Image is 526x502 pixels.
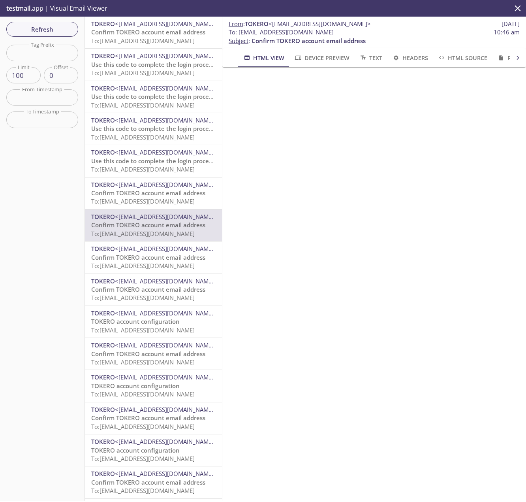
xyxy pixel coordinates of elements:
[269,20,371,28] span: <[EMAIL_ADDRESS][DOMAIN_NAME]>
[91,148,115,156] span: TOKERO
[91,358,195,366] span: To: [EMAIL_ADDRESS][DOMAIN_NAME]
[91,253,205,261] span: Confirm TOKERO account email address
[115,470,217,477] span: <[EMAIL_ADDRESS][DOMAIN_NAME]>
[91,277,115,285] span: TOKERO
[6,4,30,13] span: testmail
[85,370,222,402] div: TOKERO<[EMAIL_ADDRESS][DOMAIN_NAME]>TOKERO account configurationTo:[EMAIL_ADDRESS][DOMAIN_NAME]
[243,53,284,63] span: HTML View
[91,60,249,68] span: Use this code to complete the login process on TOKERO
[13,24,72,34] span: Refresh
[115,116,217,124] span: <[EMAIL_ADDRESS][DOMAIN_NAME]>
[91,221,205,229] span: Confirm TOKERO account email address
[497,53,520,63] span: Raw
[85,49,222,80] div: TOKERO<[EMAIL_ADDRESS][DOMAIN_NAME]>Use this code to complete the login process on TOKEROTo:[EMAI...
[91,438,115,445] span: TOKERO
[85,81,222,113] div: TOKERO<[EMAIL_ADDRESS][DOMAIN_NAME]>Use this code to complete the login process on TOKEROTo:[EMAI...
[91,28,205,36] span: Confirm TOKERO account email address
[91,245,115,253] span: TOKERO
[91,341,115,349] span: TOKERO
[392,53,428,63] span: Headers
[91,189,205,197] span: Confirm TOKERO account email address
[91,406,115,413] span: TOKERO
[229,20,371,28] span: :
[229,28,520,45] p: :
[91,326,195,334] span: To: [EMAIL_ADDRESS][DOMAIN_NAME]
[91,52,115,60] span: TOKERO
[115,406,217,413] span: <[EMAIL_ADDRESS][DOMAIN_NAME]>
[91,423,195,430] span: To: [EMAIL_ADDRESS][DOMAIN_NAME]
[91,157,249,165] span: Use this code to complete the login process on TOKERO
[91,116,115,124] span: TOKERO
[502,20,520,28] span: [DATE]
[91,230,195,238] span: To: [EMAIL_ADDRESS][DOMAIN_NAME]
[494,28,520,36] span: 10:46 am
[91,133,195,141] span: To: [EMAIL_ADDRESS][DOMAIN_NAME]
[91,382,180,390] span: TOKERO account configuration
[85,242,222,273] div: TOKERO<[EMAIL_ADDRESS][DOMAIN_NAME]>Confirm TOKERO account email addressTo:[EMAIL_ADDRESS][DOMAIN...
[85,274,222,306] div: TOKERO<[EMAIL_ADDRESS][DOMAIN_NAME]>Confirm TOKERO account email addressTo:[EMAIL_ADDRESS][DOMAIN...
[115,373,217,381] span: <[EMAIL_ADDRESS][DOMAIN_NAME]>
[115,213,217,221] span: <[EMAIL_ADDRESS][DOMAIN_NAME]>
[252,37,366,45] span: Confirm TOKERO account email address
[91,213,115,221] span: TOKERO
[91,69,195,77] span: To: [EMAIL_ADDRESS][DOMAIN_NAME]
[438,53,487,63] span: HTML Source
[91,373,115,381] span: TOKERO
[85,209,222,241] div: TOKERO<[EMAIL_ADDRESS][DOMAIN_NAME]>Confirm TOKERO account email addressTo:[EMAIL_ADDRESS][DOMAIN...
[91,390,195,398] span: To: [EMAIL_ADDRESS][DOMAIN_NAME]
[85,145,222,177] div: TOKERO<[EMAIL_ADDRESS][DOMAIN_NAME]>Use this code to complete the login process on TOKEROTo:[EMAI...
[115,148,217,156] span: <[EMAIL_ADDRESS][DOMAIN_NAME]>
[229,37,248,45] span: Subject
[245,20,269,28] span: TOKERO
[91,350,205,358] span: Confirm TOKERO account email address
[91,478,205,486] span: Confirm TOKERO account email address
[91,294,195,302] span: To: [EMAIL_ADDRESS][DOMAIN_NAME]
[115,309,217,317] span: <[EMAIL_ADDRESS][DOMAIN_NAME]>
[91,414,205,422] span: Confirm TOKERO account email address
[91,470,115,477] span: TOKERO
[91,197,195,205] span: To: [EMAIL_ADDRESS][DOMAIN_NAME]
[91,181,115,189] span: TOKERO
[91,125,249,132] span: Use this code to complete the login process on TOKERO
[115,341,217,349] span: <[EMAIL_ADDRESS][DOMAIN_NAME]>
[229,20,243,28] span: From
[91,262,195,270] span: To: [EMAIL_ADDRESS][DOMAIN_NAME]
[85,177,222,209] div: TOKERO<[EMAIL_ADDRESS][DOMAIN_NAME]>Confirm TOKERO account email addressTo:[EMAIL_ADDRESS][DOMAIN...
[6,22,78,37] button: Refresh
[85,17,222,48] div: TOKERO<[EMAIL_ADDRESS][DOMAIN_NAME]>Confirm TOKERO account email addressTo:[EMAIL_ADDRESS][DOMAIN...
[115,20,217,28] span: <[EMAIL_ADDRESS][DOMAIN_NAME]>
[115,52,217,60] span: <[EMAIL_ADDRESS][DOMAIN_NAME]>
[91,487,195,494] span: To: [EMAIL_ADDRESS][DOMAIN_NAME]
[115,245,217,253] span: <[EMAIL_ADDRESS][DOMAIN_NAME]>
[91,37,195,45] span: To: [EMAIL_ADDRESS][DOMAIN_NAME]
[85,113,222,145] div: TOKERO<[EMAIL_ADDRESS][DOMAIN_NAME]>Use this code to complete the login process on TOKEROTo:[EMAI...
[85,402,222,434] div: TOKERO<[EMAIL_ADDRESS][DOMAIN_NAME]>Confirm TOKERO account email addressTo:[EMAIL_ADDRESS][DOMAIN...
[91,84,115,92] span: TOKERO
[115,84,217,92] span: <[EMAIL_ADDRESS][DOMAIN_NAME]>
[91,446,180,454] span: TOKERO account configuration
[294,53,349,63] span: Device Preview
[91,20,115,28] span: TOKERO
[91,92,249,100] span: Use this code to complete the login process on TOKERO
[91,101,195,109] span: To: [EMAIL_ADDRESS][DOMAIN_NAME]
[91,165,195,173] span: To: [EMAIL_ADDRESS][DOMAIN_NAME]
[85,306,222,338] div: TOKERO<[EMAIL_ADDRESS][DOMAIN_NAME]>TOKERO account configurationTo:[EMAIL_ADDRESS][DOMAIN_NAME]
[229,28,235,36] span: To
[85,338,222,370] div: TOKERO<[EMAIL_ADDRESS][DOMAIN_NAME]>Confirm TOKERO account email addressTo:[EMAIL_ADDRESS][DOMAIN...
[85,466,222,498] div: TOKERO<[EMAIL_ADDRESS][DOMAIN_NAME]>Confirm TOKERO account email addressTo:[EMAIL_ADDRESS][DOMAIN...
[91,309,115,317] span: TOKERO
[115,277,217,285] span: <[EMAIL_ADDRESS][DOMAIN_NAME]>
[91,317,180,325] span: TOKERO account configuration
[85,434,222,466] div: TOKERO<[EMAIL_ADDRESS][DOMAIN_NAME]>TOKERO account configurationTo:[EMAIL_ADDRESS][DOMAIN_NAME]
[91,285,205,293] span: Confirm TOKERO account email address
[359,53,382,63] span: Text
[115,438,217,445] span: <[EMAIL_ADDRESS][DOMAIN_NAME]>
[229,28,334,36] span: : [EMAIL_ADDRESS][DOMAIN_NAME]
[115,181,217,189] span: <[EMAIL_ADDRESS][DOMAIN_NAME]>
[91,455,195,462] span: To: [EMAIL_ADDRESS][DOMAIN_NAME]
